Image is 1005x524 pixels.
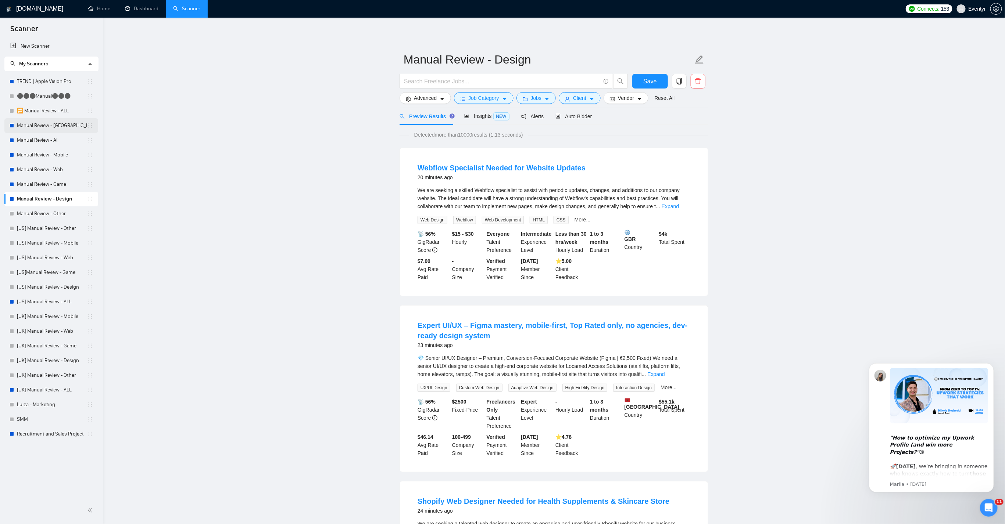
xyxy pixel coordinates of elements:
span: delete [691,78,705,84]
span: info-circle [604,79,608,84]
a: [US] Manual Review - Mobile [17,236,87,250]
span: holder [87,196,93,202]
div: Experience Level [519,398,554,430]
span: folder [523,96,528,102]
img: logo [6,3,11,15]
li: Recruitment and Sales Project [4,427,98,441]
a: [US]Manual Review - Game [17,265,87,280]
span: user [565,96,570,102]
div: 23 minutes ago [418,341,690,350]
button: barsJob Categorycaret-down [454,92,513,104]
a: [US] Manual Review - Web [17,250,87,265]
li: [US] Manual Review - Mobile [4,236,98,250]
div: 24 minutes ago [418,506,669,515]
li: Manual Review - Mobile [4,148,98,162]
li: [UK] Manual Review - Game [4,339,98,353]
button: settingAdvancedcaret-down [400,92,451,104]
div: Avg Rate Paid [416,257,451,281]
a: Manual Review - Design [17,192,87,206]
li: [UK] Manual Review - Design [4,353,98,368]
span: holder [87,358,93,364]
span: Adaptive Web Design [508,384,557,392]
div: Member Since [519,433,554,457]
div: Experience Level [519,230,554,254]
li: Manual Review - Web [4,162,98,177]
span: Detected more than 10000 results (1.13 seconds) [409,131,528,139]
span: holder [87,108,93,114]
b: Verified [487,434,505,440]
b: - [555,399,557,405]
a: Manual Review - [GEOGRAPHIC_DATA] & [GEOGRAPHIC_DATA] [17,118,87,133]
div: We are seeking a skilled Webflow specialist to assist with periodic updates, changes, and additio... [418,186,690,210]
div: Duration [589,398,623,430]
div: Payment Verified [485,433,520,457]
span: caret-down [544,96,550,102]
div: GigRadar Score [416,398,451,430]
li: [US] Manual Review - Web [4,250,98,265]
a: More... [661,384,677,390]
b: Intermediate [521,231,551,237]
a: Reset All [654,94,675,102]
span: My Scanners [10,61,48,67]
li: Manual Review - Game [4,177,98,192]
li: [UK] Manual Review - Mobile [4,309,98,324]
span: Web Design [418,216,447,224]
b: $46.14 [418,434,433,440]
b: $ 2500 [452,399,466,405]
span: 11 [995,499,1004,505]
b: 📡 56% [418,231,436,237]
span: ... [656,203,660,209]
b: Less than 30 hrs/week [555,231,587,245]
a: 🔁 Manual Review - ALL [17,104,87,118]
input: Scanner name... [404,50,693,69]
div: Avg Rate Paid [416,433,451,457]
a: [UK] Manual Review - Design [17,353,87,368]
img: 🌐 [625,230,630,235]
b: - [452,258,454,264]
span: holder [87,387,93,393]
b: 100-499 [452,434,471,440]
li: Luiza - Marketing [4,397,98,412]
span: holder [87,123,93,129]
div: Payment Verified [485,257,520,281]
a: Manual Review - Game [17,177,87,192]
span: Save [643,77,657,86]
button: copy [672,74,687,88]
span: Vendor [618,94,634,102]
span: robot [555,114,561,119]
span: holder [87,167,93,173]
span: holder [87,299,93,305]
button: Save [632,74,668,88]
a: Manual Review - Web [17,162,87,177]
span: NEW [493,112,509,120]
span: CSS [554,216,569,224]
button: folderJobscaret-down [516,92,556,104]
span: ... [642,371,646,377]
span: search [400,114,405,119]
a: [US] Manual Review - ALL [17,294,87,309]
a: [UK] Manual Review - ALL [17,383,87,397]
a: [UK] Manual Review - Mobile [17,309,87,324]
span: caret-down [502,96,507,102]
div: 💎 Senior UI/UX Designer – Premium, Conversion-Focused Corporate Website (Figma | €2,500 Fixed) We... [418,354,690,378]
span: UX/UI Design [418,384,450,392]
a: Manual Review - AI [17,133,87,148]
div: Client Feedback [554,433,589,457]
b: 1 to 3 months [590,231,609,245]
span: holder [87,225,93,231]
button: delete [691,74,705,88]
span: holder [87,314,93,319]
span: Auto Bidder [555,113,592,119]
div: Member Since [519,257,554,281]
a: setting [990,6,1002,12]
a: ⚫⚫⚫Manual⚫⚫⚫ [17,89,87,104]
span: Interaction Design [613,384,655,392]
span: We are seeking a skilled Webflow specialist to assist with periodic updates, changes, and additio... [418,187,680,209]
div: Country [623,230,658,254]
a: Shopify Web Designer Needed for Health Supplements & Skincare Store [418,497,669,505]
span: 153 [941,5,949,13]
